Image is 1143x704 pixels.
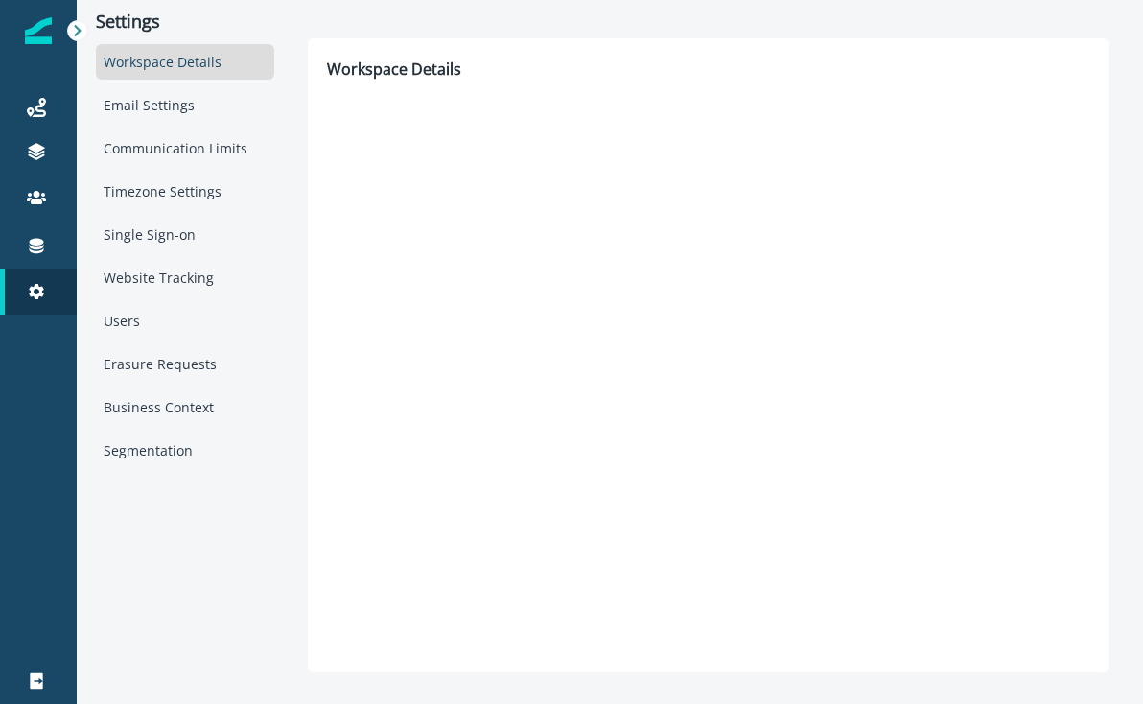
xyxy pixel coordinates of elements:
[96,260,274,295] div: Website Tracking
[96,433,274,468] div: Segmentation
[96,174,274,209] div: Timezone Settings
[96,12,274,33] p: Settings
[96,217,274,252] div: Single Sign-on
[96,389,274,425] div: Business Context
[25,17,52,44] img: Inflection
[96,87,274,123] div: Email Settings
[327,58,1090,81] p: Workspace Details
[96,44,274,80] div: Workspace Details
[96,130,274,166] div: Communication Limits
[96,303,274,339] div: Users
[96,346,274,382] div: Erasure Requests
